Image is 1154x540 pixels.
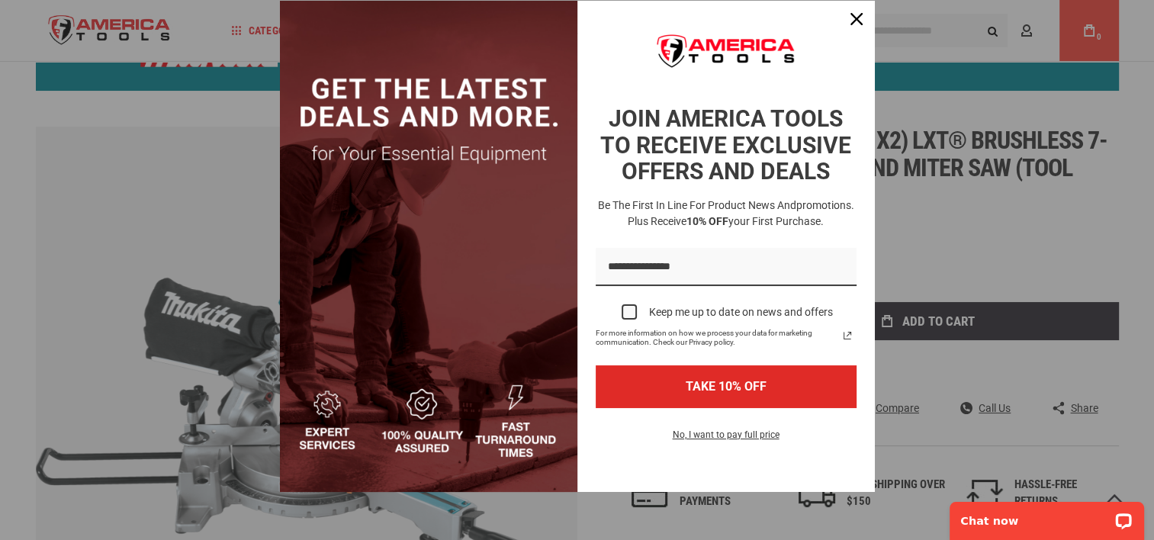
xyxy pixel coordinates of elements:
[596,329,838,347] span: For more information on how we process your data for marketing communication. Check our Privacy p...
[649,306,833,319] div: Keep me up to date on news and offers
[850,13,863,25] svg: close icon
[686,215,728,227] strong: 10% OFF
[661,426,792,452] button: No, I want to pay full price
[628,199,854,227] span: promotions. Plus receive your first purchase.
[600,105,851,185] strong: JOIN AMERICA TOOLS TO RECEIVE EXCLUSIVE OFFERS AND DEALS
[838,326,857,345] a: Read our Privacy Policy
[596,365,857,407] button: TAKE 10% OFF
[593,198,860,230] h3: Be the first in line for product news and
[838,326,857,345] svg: link icon
[596,248,857,287] input: Email field
[838,1,875,37] button: Close
[940,492,1154,540] iframe: LiveChat chat widget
